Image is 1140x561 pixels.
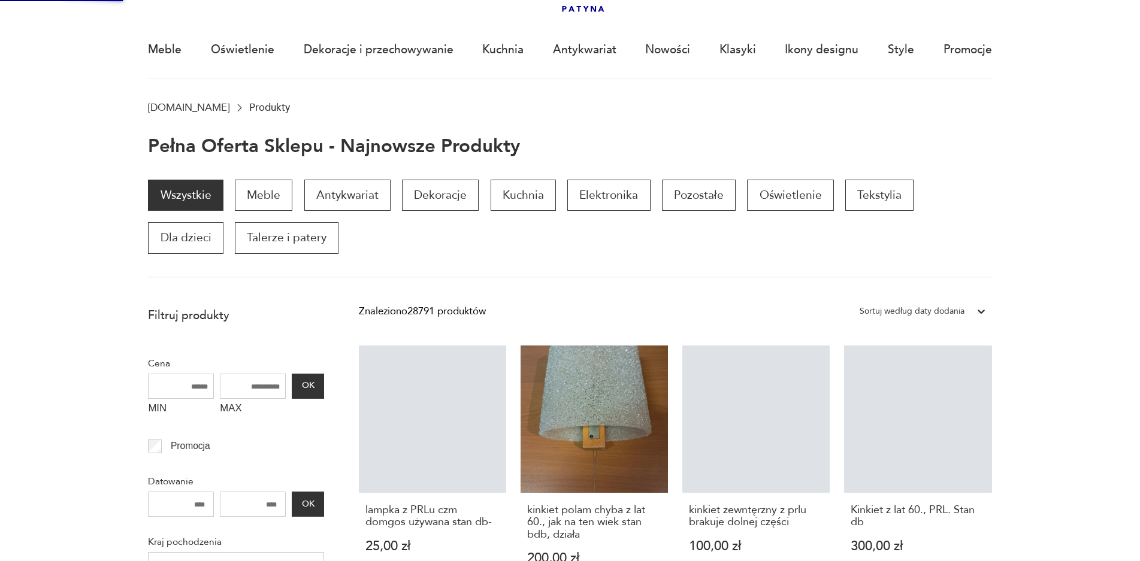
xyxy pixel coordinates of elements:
a: Dla dzieci [148,222,223,253]
a: Klasyki [719,22,756,77]
a: Meble [235,180,292,211]
h1: Pełna oferta sklepu - najnowsze produkty [148,137,520,157]
a: Kuchnia [491,180,556,211]
p: Promocja [171,438,210,454]
p: Filtruj produkty [148,308,324,323]
h3: lampka z PRLu czm domgos używana stan db- [365,504,500,529]
button: OK [292,492,324,517]
div: Sortuj według daty dodania [860,304,964,319]
a: Antykwariat [304,180,391,211]
a: Promocje [944,22,992,77]
a: Tekstylia [845,180,914,211]
a: Elektronika [567,180,650,211]
a: Style [888,22,914,77]
a: Meble [148,22,182,77]
a: Oświetlenie [747,180,833,211]
a: Dekoracje [402,180,479,211]
label: MAX [220,399,286,421]
a: Ikony designu [785,22,858,77]
a: Pozostałe [662,180,736,211]
h3: kinkiet zewntęrzny z prlu brakuje dolnej części [689,504,824,529]
button: OK [292,374,324,399]
a: Kuchnia [482,22,524,77]
h3: Kinkiet z lat 60., PRL. Stan db [851,504,985,529]
p: Kraj pochodzenia [148,534,324,550]
p: Datowanie [148,474,324,489]
div: Znaleziono 28791 produktów [359,304,486,319]
label: MIN [148,399,214,421]
a: Talerze i patery [235,222,338,253]
p: 100,00 zł [689,540,824,553]
p: 300,00 zł [851,540,985,553]
a: Dekoracje i przechowywanie [304,22,453,77]
a: Antykwariat [553,22,616,77]
a: [DOMAIN_NAME] [148,102,229,113]
p: Produkty [249,102,290,113]
p: Cena [148,356,324,371]
a: Nowości [645,22,690,77]
h3: kinkiet polam chyba z lat 60., jak na ten wiek stan bdb, działa [527,504,662,541]
p: 25,00 zł [365,540,500,553]
a: Oświetlenie [211,22,274,77]
a: Wszystkie [148,180,223,211]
